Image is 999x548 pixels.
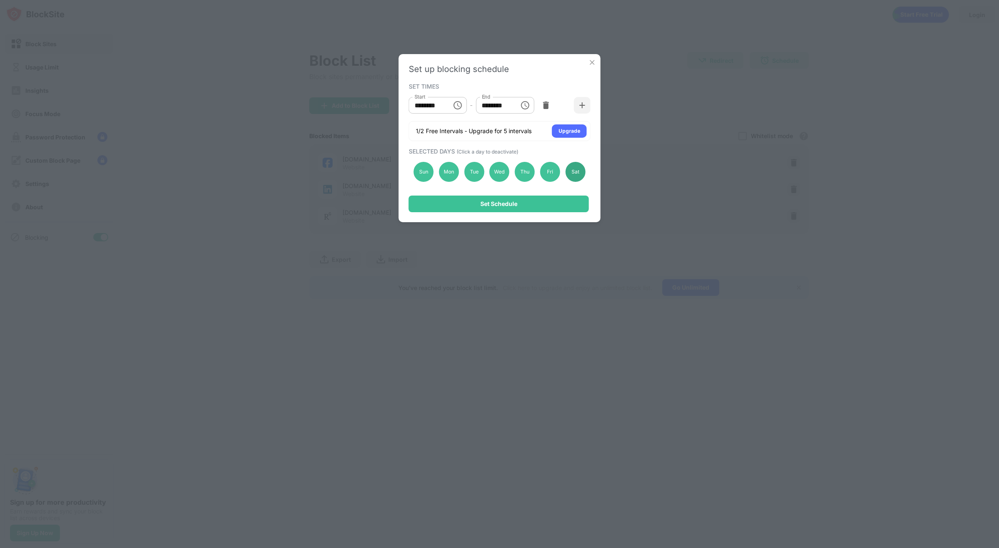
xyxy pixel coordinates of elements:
[565,162,585,182] div: Sat
[409,64,591,74] div: Set up blocking schedule
[482,93,490,100] label: End
[559,127,580,135] div: Upgrade
[490,162,509,182] div: Wed
[470,101,472,110] div: -
[439,162,459,182] div: Mon
[414,162,434,182] div: Sun
[409,148,589,155] div: SELECTED DAYS
[409,83,589,89] div: SET TIMES
[515,162,535,182] div: Thu
[540,162,560,182] div: Fri
[457,149,518,155] span: (Click a day to deactivate)
[416,127,532,135] div: 1/2 Free Intervals - Upgrade for 5 intervals
[464,162,484,182] div: Tue
[517,97,533,114] button: Choose time, selected time is 7:00 PM
[449,97,466,114] button: Choose time, selected time is 4:00 AM
[588,58,596,67] img: x-button.svg
[480,201,517,207] div: Set Schedule
[415,93,425,100] label: Start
